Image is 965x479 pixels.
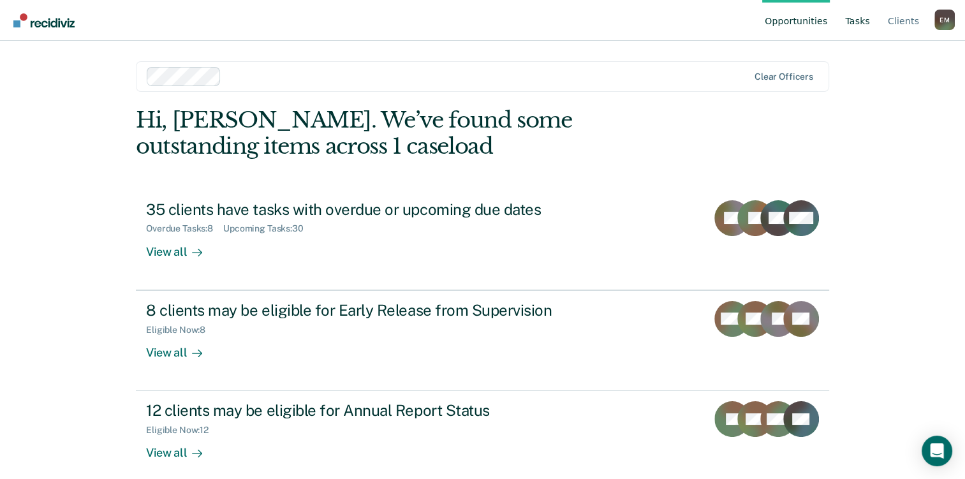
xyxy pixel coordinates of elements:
[146,401,594,420] div: 12 clients may be eligible for Annual Report Status
[146,436,217,461] div: View all
[146,325,216,335] div: Eligible Now : 8
[136,290,829,391] a: 8 clients may be eligible for Early Release from SupervisionEligible Now:8View all
[13,13,75,27] img: Recidiviz
[146,200,594,219] div: 35 clients have tasks with overdue or upcoming due dates
[136,190,829,290] a: 35 clients have tasks with overdue or upcoming due datesOverdue Tasks:8Upcoming Tasks:30View all
[146,234,217,259] div: View all
[146,335,217,360] div: View all
[136,107,690,159] div: Hi, [PERSON_NAME]. We’ve found some outstanding items across 1 caseload
[922,436,952,466] div: Open Intercom Messenger
[146,301,594,320] div: 8 clients may be eligible for Early Release from Supervision
[223,223,314,234] div: Upcoming Tasks : 30
[755,71,813,82] div: Clear officers
[146,223,223,234] div: Overdue Tasks : 8
[146,425,219,436] div: Eligible Now : 12
[934,10,955,30] div: E M
[934,10,955,30] button: Profile dropdown button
